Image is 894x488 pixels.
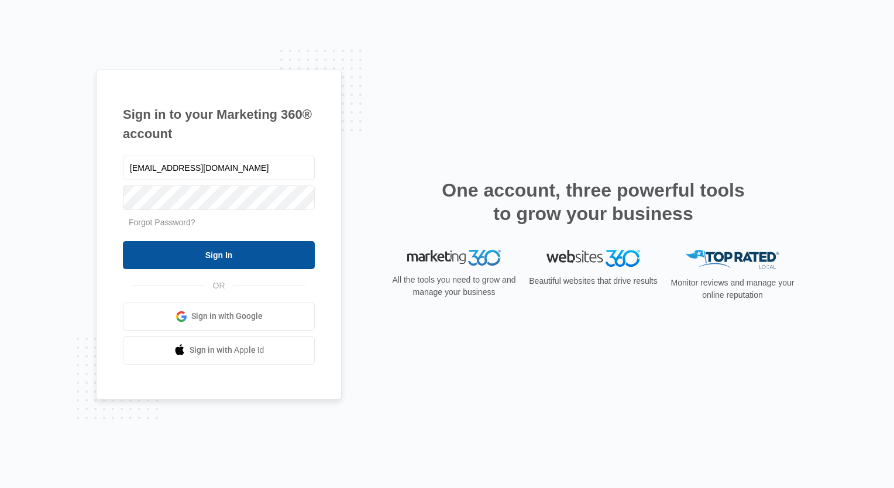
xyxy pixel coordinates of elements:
[438,178,748,225] h2: One account, three powerful tools to grow your business
[190,344,264,356] span: Sign in with Apple Id
[205,280,233,292] span: OR
[123,303,315,331] a: Sign in with Google
[407,250,501,266] img: Marketing 360
[123,105,315,143] h1: Sign in to your Marketing 360® account
[123,336,315,365] a: Sign in with Apple Id
[123,156,315,180] input: Email
[129,218,195,227] a: Forgot Password?
[191,310,263,322] span: Sign in with Google
[388,274,520,298] p: All the tools you need to grow and manage your business
[686,250,779,269] img: Top Rated Local
[528,275,659,287] p: Beautiful websites that drive results
[667,277,798,301] p: Monitor reviews and manage your online reputation
[546,250,640,267] img: Websites 360
[123,241,315,269] input: Sign In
